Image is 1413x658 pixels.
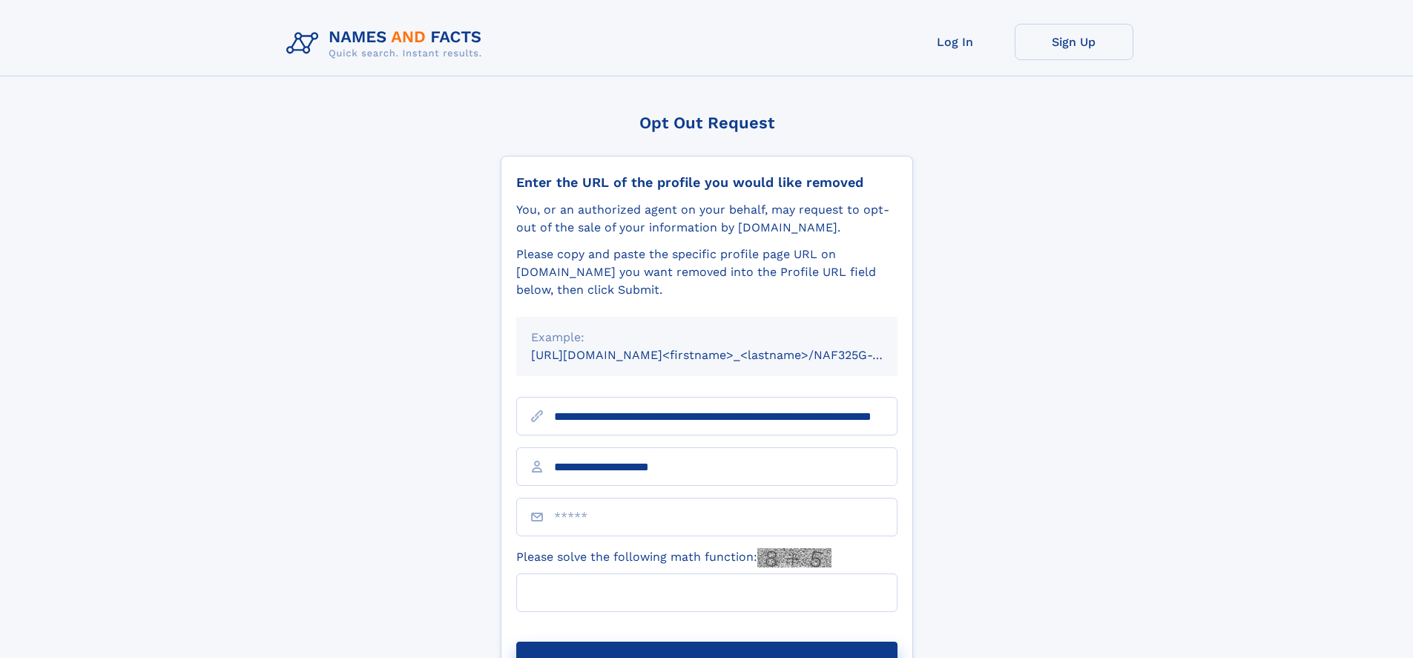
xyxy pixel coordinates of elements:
[1015,24,1133,60] a: Sign Up
[531,329,883,346] div: Example:
[501,113,913,132] div: Opt Out Request
[516,201,897,237] div: You, or an authorized agent on your behalf, may request to opt-out of the sale of your informatio...
[516,548,831,567] label: Please solve the following math function:
[280,24,494,64] img: Logo Names and Facts
[896,24,1015,60] a: Log In
[516,174,897,191] div: Enter the URL of the profile you would like removed
[516,246,897,299] div: Please copy and paste the specific profile page URL on [DOMAIN_NAME] you want removed into the Pr...
[531,348,926,362] small: [URL][DOMAIN_NAME]<firstname>_<lastname>/NAF325G-xxxxxxxx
